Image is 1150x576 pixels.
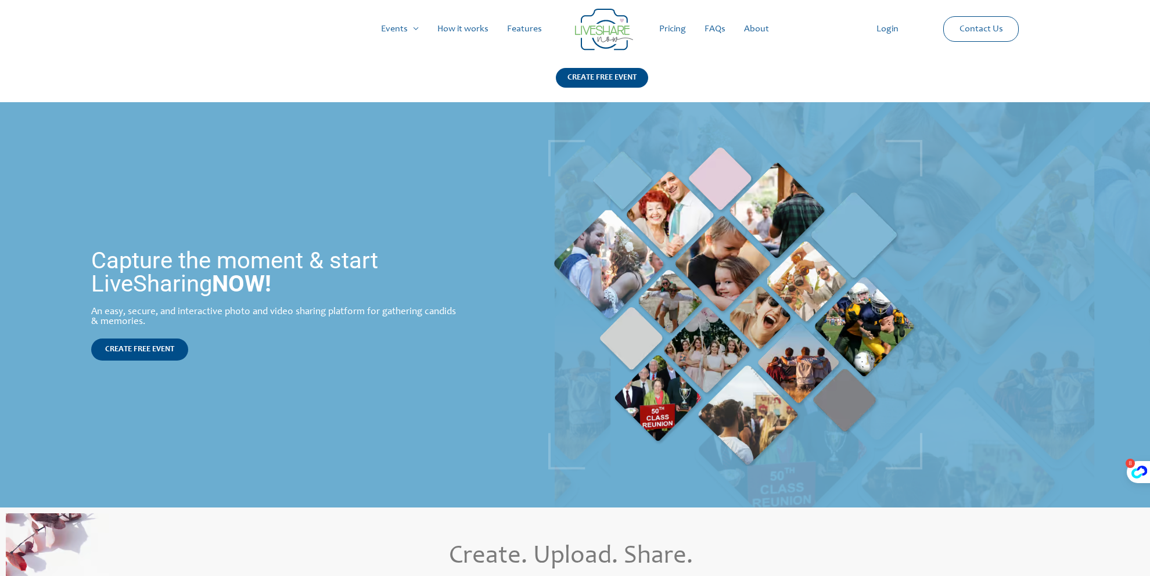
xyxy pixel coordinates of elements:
a: CREATE FREE EVENT [91,339,188,361]
a: Features [498,10,551,48]
a: How it works [428,10,498,48]
a: Login [867,10,908,48]
span: Create. Upload. Share. [449,544,693,570]
div: CREATE FREE EVENT [556,68,648,88]
img: Live Photobooth [548,140,922,470]
img: LiveShare logo - Capture & Share Event Memories [575,9,633,51]
a: Pricing [650,10,695,48]
nav: Site Navigation [20,10,1130,48]
span: CREATE FREE EVENT [105,345,174,354]
h1: Capture the moment & start LiveSharing [91,249,460,296]
a: CREATE FREE EVENT [556,68,648,102]
a: FAQs [695,10,735,48]
strong: NOW! [212,270,271,297]
a: Contact Us [950,17,1012,41]
a: Events [372,10,428,48]
div: An easy, secure, and interactive photo and video sharing platform for gathering candids & memories. [91,307,460,327]
a: About [735,10,778,48]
